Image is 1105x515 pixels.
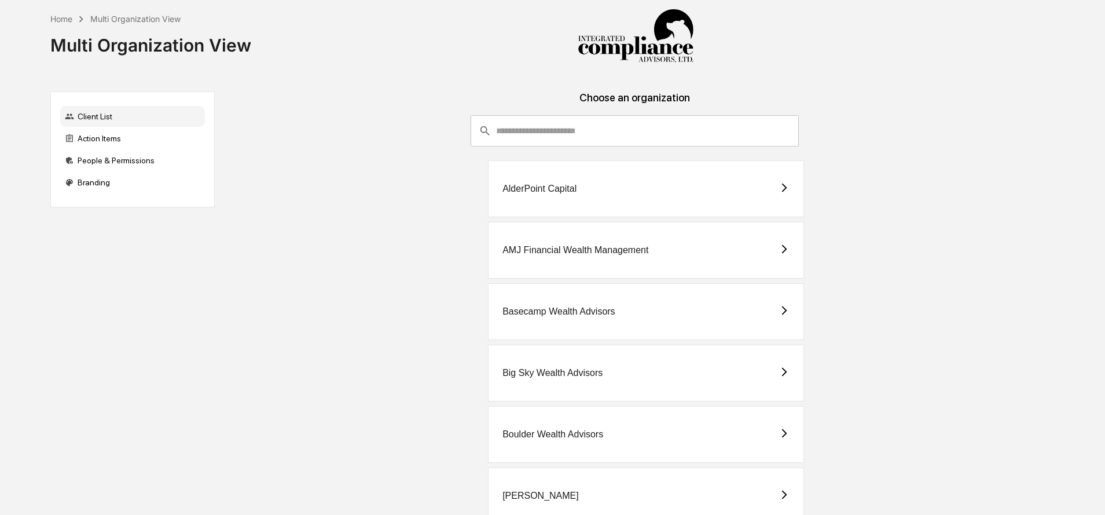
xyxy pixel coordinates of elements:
[502,491,579,501] div: [PERSON_NAME]
[224,92,1045,115] div: Choose an organization
[60,106,205,127] div: Client List
[471,115,799,147] div: consultant-dashboard__filter-organizations-search-bar
[50,25,251,56] div: Multi Organization View
[502,368,603,378] div: Big Sky Wealth Advisors
[60,128,205,149] div: Action Items
[502,245,648,255] div: AMJ Financial Wealth Management
[60,172,205,193] div: Branding
[578,9,693,64] img: Integrated Compliance Advisors
[60,150,205,171] div: People & Permissions
[502,429,603,440] div: Boulder Wealth Advisors
[90,14,181,24] div: Multi Organization View
[502,306,615,317] div: Basecamp Wealth Advisors
[502,184,577,194] div: AlderPoint Capital
[50,14,72,24] div: Home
